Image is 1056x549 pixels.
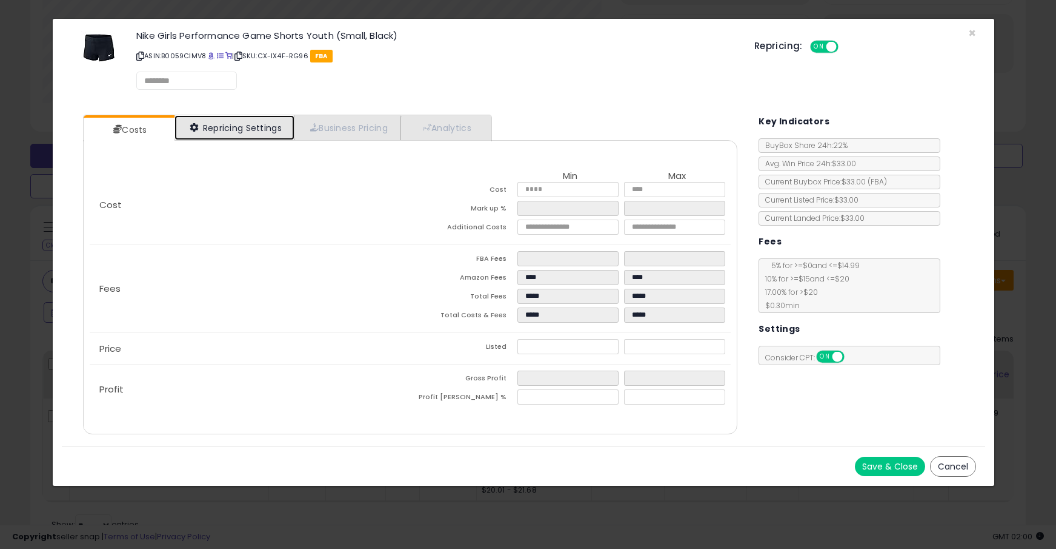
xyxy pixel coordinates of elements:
p: Fees [90,284,410,294]
p: Price [90,344,410,354]
td: Mark up % [410,201,517,220]
span: 17.00 % for > $20 [759,287,818,297]
a: BuyBox page [208,51,214,61]
span: ON [811,42,826,52]
span: Avg. Win Price 24h: $33.00 [759,158,856,169]
td: Additional Costs [410,220,517,238]
span: 10 % for >= $15 and <= $20 [759,274,849,284]
a: Your listing only [225,51,232,61]
p: ASIN: B0059CIMV8 | SKU: CX-IX4F-RG96 [136,46,736,66]
span: 5 % for >= $0 and <= $14.99 [765,260,860,271]
th: Min [517,171,624,182]
td: Cost [410,182,517,201]
span: OFF [836,42,855,52]
a: Analytics [400,115,490,140]
a: All offer listings [217,51,224,61]
td: Gross Profit [410,371,517,389]
td: Total Costs & Fees [410,308,517,326]
span: Consider CPT: [759,352,860,363]
h5: Settings [759,322,800,337]
td: FBA Fees [410,251,517,270]
img: 31lcWO21ZeL._SL60_.jpg [81,31,118,64]
h3: Nike Girls Performance Game Shorts Youth (Small, Black) [136,31,736,40]
p: Profit [90,385,410,394]
th: Max [624,171,731,182]
a: Costs [84,118,173,142]
span: ON [817,352,832,362]
span: × [968,24,976,42]
span: $33.00 [842,177,887,187]
span: $0.30 min [759,300,800,311]
button: Cancel [930,456,976,477]
h5: Key Indicators [759,114,829,129]
a: Business Pricing [294,115,400,140]
h5: Repricing: [754,41,803,51]
td: Amazon Fees [410,270,517,289]
td: Profit [PERSON_NAME] % [410,389,517,408]
span: Current Buybox Price: [759,177,887,187]
span: BuyBox Share 24h: 22% [759,140,848,150]
span: Current Landed Price: $33.00 [759,213,865,223]
td: Listed [410,339,517,358]
span: OFF [843,352,862,362]
h5: Fees [759,234,782,249]
span: ( FBA ) [868,177,887,187]
p: Cost [90,200,410,210]
a: Repricing Settings [174,115,294,140]
span: Current Listed Price: $33.00 [759,195,858,205]
td: Total Fees [410,289,517,308]
span: FBA [310,50,333,62]
button: Save & Close [855,457,925,476]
